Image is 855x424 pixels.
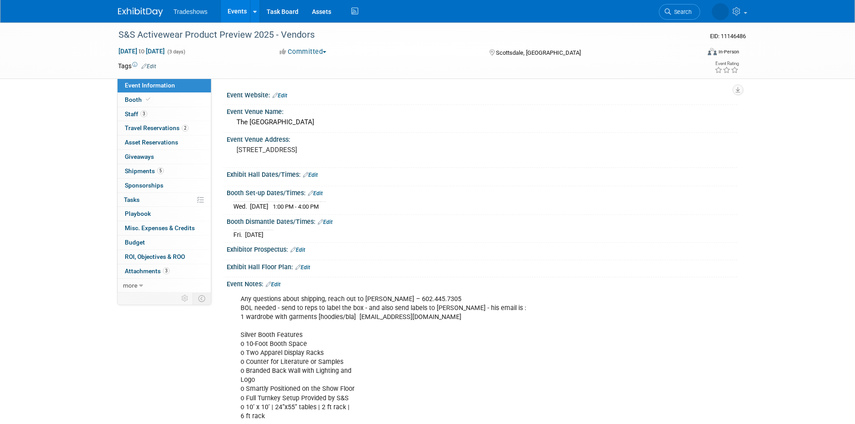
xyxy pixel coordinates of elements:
[115,27,687,43] div: S&S Activewear Product Preview 2025 - Vendors
[647,47,740,60] div: Event Format
[163,267,170,274] span: 3
[177,293,193,304] td: Personalize Event Tab Strip
[193,293,211,304] td: Toggle Event Tabs
[712,3,729,20] img: Janet Wong
[118,236,211,249] a: Budget
[227,168,737,179] div: Exhibit Hall Dates/Times:
[227,186,737,198] div: Booth Set-up Dates/Times:
[118,164,211,178] a: Shipments5
[118,47,165,55] span: [DATE] [DATE]
[118,107,211,121] a: Staff3
[125,110,147,118] span: Staff
[715,61,739,66] div: Event Rating
[140,110,147,117] span: 3
[182,125,189,131] span: 2
[227,243,737,254] div: Exhibitor Prospectus:
[227,105,737,116] div: Event Venue Name:
[125,139,178,146] span: Asset Reservations
[125,82,175,89] span: Event Information
[308,190,323,197] a: Edit
[245,230,263,240] td: [DATE]
[125,124,189,131] span: Travel Reservations
[146,97,150,102] i: Booth reservation complete
[659,4,700,20] a: Search
[125,239,145,246] span: Budget
[125,167,164,175] span: Shipments
[141,63,156,70] a: Edit
[496,49,581,56] span: Scottsdale, [GEOGRAPHIC_DATA]
[174,8,208,15] span: Tradeshows
[118,179,211,192] a: Sponsorships
[118,264,211,278] a: Attachments3
[303,172,318,178] a: Edit
[227,133,737,144] div: Event Venue Address:
[233,230,245,240] td: Fri.
[250,201,268,211] td: [DATE]
[125,210,151,217] span: Playbook
[125,267,170,275] span: Attachments
[118,221,211,235] a: Misc. Expenses & Credits
[118,136,211,149] a: Asset Reservations
[118,93,211,107] a: Booth
[233,115,731,129] div: The [GEOGRAPHIC_DATA]
[157,167,164,174] span: 5
[118,8,163,17] img: ExhibitDay
[118,61,156,70] td: Tags
[118,279,211,293] a: more
[125,96,152,103] span: Booth
[123,282,137,289] span: more
[124,196,140,203] span: Tasks
[708,48,717,55] img: Format-Inperson.png
[118,250,211,264] a: ROI, Objectives & ROO
[718,48,739,55] div: In-Person
[276,47,330,57] button: Committed
[125,224,195,232] span: Misc. Expenses & Credits
[233,201,250,211] td: Wed.
[125,153,154,160] span: Giveaways
[227,277,737,289] div: Event Notes:
[237,146,430,154] pre: [STREET_ADDRESS]
[227,260,737,272] div: Exhibit Hall Floor Plan:
[227,215,737,227] div: Booth Dismantle Dates/Times:
[118,79,211,92] a: Event Information
[137,48,146,55] span: to
[273,203,319,210] span: 1:00 PM - 4:00 PM
[227,88,737,100] div: Event Website:
[118,150,211,164] a: Giveaways
[290,247,305,253] a: Edit
[266,281,281,288] a: Edit
[272,92,287,99] a: Edit
[118,207,211,221] a: Playbook
[125,182,163,189] span: Sponsorships
[295,264,310,271] a: Edit
[125,253,185,260] span: ROI, Objectives & ROO
[118,121,211,135] a: Travel Reservations2
[710,33,746,39] span: Event ID: 11146486
[167,49,185,55] span: (3 days)
[118,193,211,207] a: Tasks
[318,219,333,225] a: Edit
[671,9,692,15] span: Search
